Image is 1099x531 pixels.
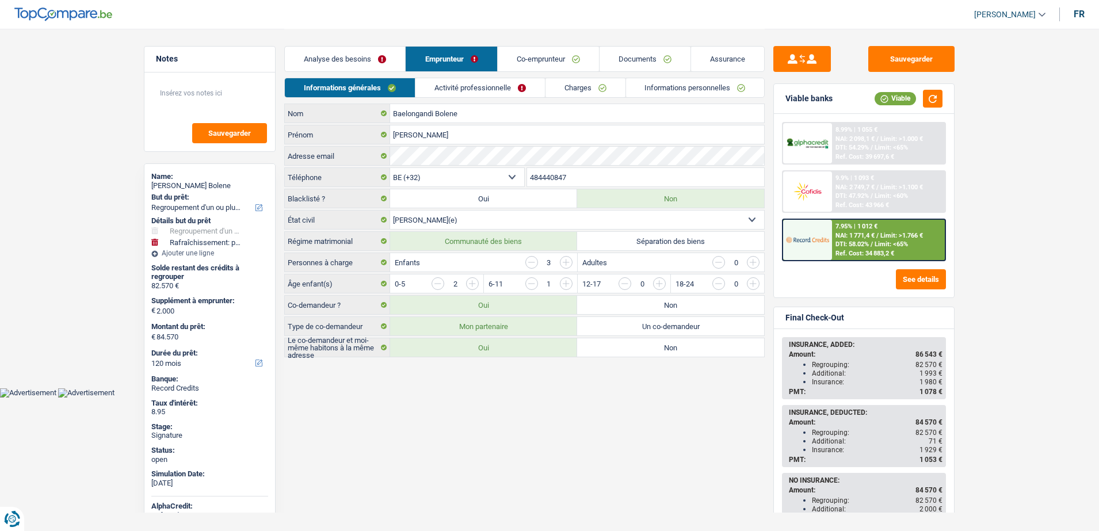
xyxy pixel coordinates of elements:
label: Supplément à emprunter: [151,296,266,305]
img: Advertisement [58,388,115,398]
label: Mon partenaire [390,317,577,335]
span: 1 993 € [919,369,942,377]
label: Un co-demandeur [577,317,764,335]
span: / [871,144,873,151]
label: Durée du prêt: [151,349,266,358]
a: Assurance [691,47,764,71]
span: 84 570 € [915,418,942,426]
div: Regrouping: [812,496,942,505]
div: 8.95 [151,407,268,417]
span: Limit: <60% [875,192,908,200]
span: 1 980 € [919,378,942,386]
a: Informations personnelles [626,78,765,97]
a: Charges [545,78,625,97]
h5: Notes [156,54,264,64]
span: 82 570 € [915,496,942,505]
label: Type de co-demandeur [285,317,390,335]
div: Final Check-Out [785,313,844,323]
span: 84 570 € [915,486,942,494]
a: Documents [600,47,690,71]
span: Limit: >1.000 € [880,135,923,143]
span: 2 000 € [919,505,942,513]
span: NAI: 1 771,4 € [835,232,875,239]
span: 1 929 € [919,446,942,454]
span: / [876,135,879,143]
div: Viable [875,92,916,105]
label: Prénom [285,125,390,144]
div: Solde restant des crédits à regrouper [151,263,268,281]
div: AlphaCredit: [151,502,268,511]
div: Refused [151,511,268,520]
span: Limit: >1.766 € [880,232,923,239]
img: AlphaCredit [786,137,829,150]
div: NO INSURANCE: [789,476,942,484]
label: Régime matrimonial [285,232,390,250]
img: Record Credits [786,229,829,250]
a: [PERSON_NAME] [965,5,1045,24]
div: Ref. Cost: 39 697,6 € [835,153,894,161]
div: Ref. Cost: 34 883,2 € [835,250,894,257]
div: Détails but du prêt [151,216,268,226]
span: [PERSON_NAME] [974,10,1036,20]
a: Co-emprunteur [498,47,599,71]
label: Âge enfant(s) [285,274,390,293]
label: Adultes [582,259,607,266]
div: [PERSON_NAME] Bolene [151,181,268,190]
span: € [151,306,155,315]
div: Additional: [812,505,942,513]
div: PMT: [789,456,942,464]
div: Amount: [789,486,942,494]
label: Le co-demandeur et moi-même habitons à la même adresse [285,338,390,357]
div: Regrouping: [812,361,942,369]
label: Blacklisté ? [285,189,390,208]
label: Oui [390,338,577,357]
div: Insurance: [812,378,942,386]
div: Viable banks [785,94,833,104]
button: See details [896,269,946,289]
label: Montant du prêt: [151,322,266,331]
div: 3 [544,259,554,266]
a: Analyse des besoins [285,47,405,71]
div: 0 [731,259,741,266]
span: € [151,333,155,342]
button: Sauvegarder [868,46,955,72]
label: Adresse email [285,147,390,165]
label: État civil [285,211,390,229]
a: Informations générales [285,78,415,97]
label: Enfants [395,259,420,266]
span: DTI: 54.29% [835,144,869,151]
div: open [151,455,268,464]
div: Record Credits [151,384,268,393]
div: INSURANCE, DEDUCTED: [789,408,942,417]
div: Status: [151,446,268,455]
a: Emprunteur [406,47,497,71]
span: / [871,240,873,248]
div: Additional: [812,369,942,377]
label: Séparation des biens [577,232,764,250]
label: Oui [390,189,577,208]
span: / [876,232,879,239]
a: Activité professionnelle [415,78,545,97]
div: Ajouter une ligne [151,249,268,257]
label: Téléphone [285,168,390,186]
div: [DATE] [151,479,268,488]
div: PMT: [789,388,942,396]
div: Additional: [812,437,942,445]
div: Taux d'intérêt: [151,399,268,408]
button: Sauvegarder [192,123,267,143]
div: Amount: [789,350,942,358]
label: Non [577,338,764,357]
div: Amount: [789,418,942,426]
span: 82 570 € [915,429,942,437]
div: Insurance: [812,446,942,454]
div: fr [1074,9,1085,20]
span: NAI: 2 098,1 € [835,135,875,143]
div: Signature [151,431,268,440]
label: Co-demandeur ? [285,296,390,314]
input: 401020304 [527,168,765,186]
span: / [871,192,873,200]
div: Ref. Cost: 43 966 € [835,201,889,209]
img: TopCompare Logo [14,7,112,21]
div: Stage: [151,422,268,431]
label: Non [577,189,764,208]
